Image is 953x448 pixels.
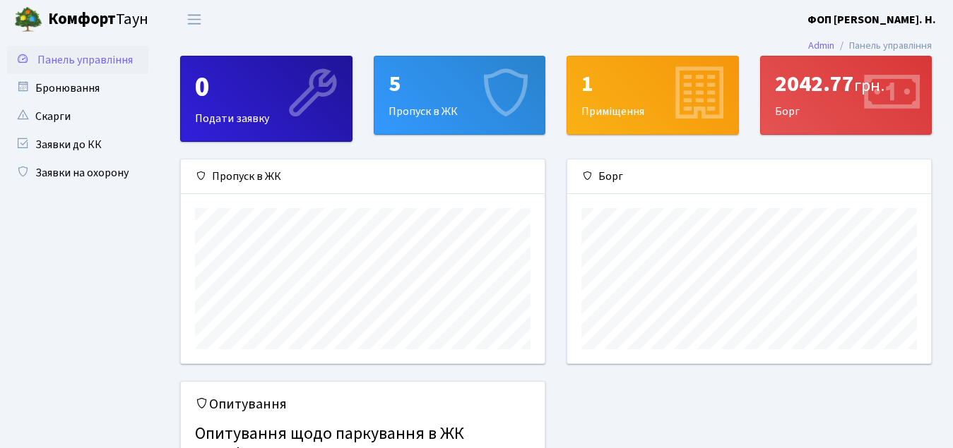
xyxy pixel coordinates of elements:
div: Подати заявку [181,56,352,141]
a: 0Подати заявку [180,56,353,142]
a: 5Пропуск в ЖК [374,56,546,135]
div: Пропуск в ЖК [181,159,545,194]
a: ФОП [PERSON_NAME]. Н. [807,11,936,28]
button: Переключити навігацію [177,8,212,31]
a: Скарги [7,102,148,131]
h5: Опитування [195,396,531,413]
div: 1 [581,71,724,97]
div: Пропуск в ЖК [374,56,545,134]
nav: breadcrumb [787,31,953,61]
div: 0 [195,71,338,104]
div: Приміщення [567,56,738,134]
a: Admin [808,38,834,53]
span: Таун [48,8,148,32]
div: Борг [567,159,931,194]
b: ФОП [PERSON_NAME]. Н. [807,12,936,28]
a: Панель управління [7,46,148,74]
a: Бронювання [7,74,148,102]
li: Панель управління [834,38,932,54]
img: logo.png [14,6,42,34]
span: Панель управління [37,52,133,68]
b: Комфорт [48,8,116,30]
span: грн. [854,73,884,98]
a: Заявки до КК [7,131,148,159]
div: 2042.77 [775,71,918,97]
a: Заявки на охорону [7,159,148,187]
div: 5 [389,71,531,97]
a: 1Приміщення [567,56,739,135]
div: Борг [761,56,932,134]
